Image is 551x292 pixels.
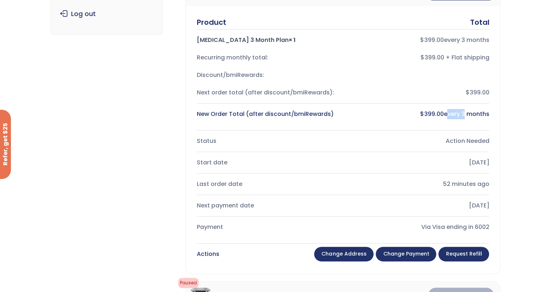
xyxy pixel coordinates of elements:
span: $ [420,110,424,118]
a: Change payment [376,247,436,261]
div: 52 minutes ago [349,179,489,189]
div: every 3 months [349,109,489,119]
div: New Order Total (after discount/bmiRewards) [197,109,337,119]
div: [MEDICAL_DATA] 3 Month Plan [197,35,337,45]
div: every 3 months [349,35,489,45]
div: Discount/bmiRewards: [197,70,337,80]
div: Via Visa ending in 6002 [349,222,489,232]
div: [DATE] [349,157,489,168]
bdi: 399.00 [420,110,443,118]
div: $399.00 [349,87,489,98]
div: $399.00 + Flat shipping [349,52,489,63]
div: Total [470,17,489,27]
a: Log out [56,6,157,22]
div: Status [197,136,337,146]
div: Actions [197,249,219,259]
strong: × 1 [289,36,296,44]
div: Last order date [197,179,337,189]
span: Paused [178,278,199,288]
div: [DATE] [349,200,489,211]
a: Request Refill [438,247,489,261]
div: Start date [197,157,337,168]
div: Action Needed [349,136,489,146]
div: Product [197,17,226,27]
bdi: 399.00 [420,36,443,44]
div: Next payment date [197,200,337,211]
a: Change address [314,247,374,261]
div: Next order total (after discount/bmiRewards): [197,87,337,98]
div: Recurring monthly total: [197,52,337,63]
div: Payment [197,222,337,232]
span: $ [420,36,424,44]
